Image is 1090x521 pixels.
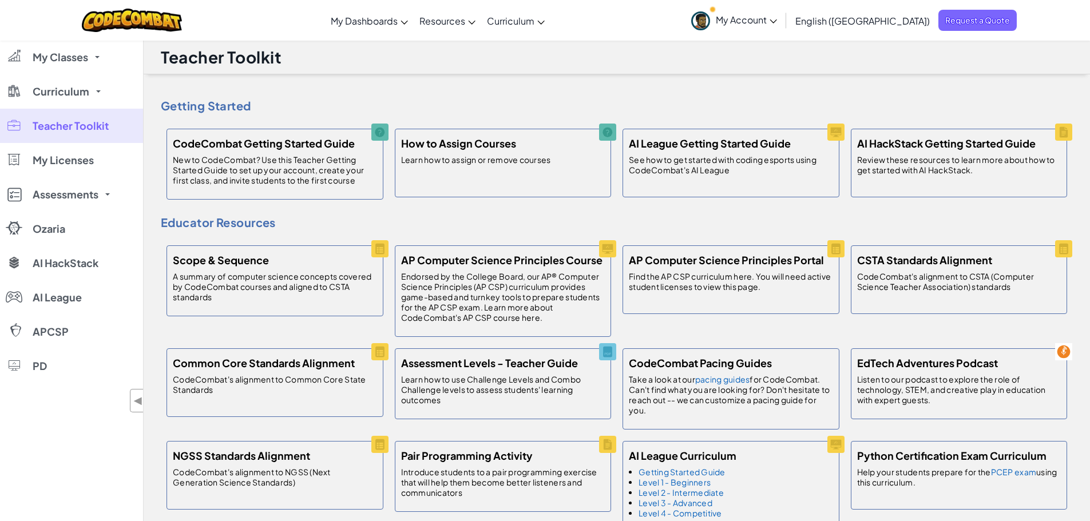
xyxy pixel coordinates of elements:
h5: Assessment Levels - Teacher Guide [401,355,578,371]
a: AI HackStack Getting Started Guide Review these resources to learn more about how to get started ... [845,123,1073,203]
h5: AI League Curriculum [629,447,736,464]
h5: CodeCombat Pacing Guides [629,355,772,371]
a: Assessment Levels - Teacher Guide Learn how to use Challenge Levels and Combo Challenge levels to... [389,343,617,425]
h5: NGSS Standards Alignment [173,447,310,464]
span: My Classes [33,52,88,62]
span: Ozaria [33,224,65,234]
span: AI HackStack [33,258,98,268]
p: Listen to our podcast to explore the role of technology, STEM, and creative play in education wit... [857,374,1061,405]
p: Introduce students to a pair programming exercise that will help them become better listeners and... [401,467,605,498]
a: AP Computer Science Principles Portal Find the AP CSP curriculum here. You will need active stude... [617,240,845,320]
a: Level 1 - Beginners [639,477,711,487]
h5: AP Computer Science Principles Portal [629,252,824,268]
p: CodeCombat's alignment to CSTA (Computer Science Teacher Association) standards [857,271,1061,292]
h1: Teacher Toolkit [161,46,282,68]
span: My Dashboards [331,15,398,27]
a: How to Assign Courses Learn how to assign or remove courses [389,123,617,203]
span: ◀ [133,392,143,409]
span: AI League [33,292,82,303]
p: Take a look at our for CodeCombat. Can't find what you are looking for? Don't hesitate to reach o... [629,374,833,415]
h5: CodeCombat Getting Started Guide [173,135,355,152]
h5: AI League Getting Started Guide [629,135,791,152]
span: Teacher Toolkit [33,121,109,131]
a: My Account [685,2,783,38]
a: Request a Quote [938,10,1017,31]
h5: Scope & Sequence [173,252,269,268]
p: CodeCombat's alignment to NGSS (Next Generation Science Standards) [173,467,377,487]
a: AI League Getting Started Guide See how to get started with coding esports using CodeCombat's AI ... [617,123,845,203]
a: Level 3 - Advanced [639,498,712,508]
a: PCEP exam [991,467,1036,477]
a: EdTech Adventures Podcast Listen to our podcast to explore the role of technology, STEM, and crea... [845,343,1073,425]
a: Common Core Standards Alignment CodeCombat's alignment to Common Core State Standards [161,343,389,423]
p: Learn how to assign or remove courses [401,154,551,165]
p: A summary of computer science concepts covered by CodeCombat courses and aligned to CSTA standards [173,271,377,302]
p: See how to get started with coding esports using CodeCombat's AI League [629,154,833,175]
span: My Licenses [33,155,94,165]
h5: Pair Programming Activity [401,447,533,464]
h5: AP Computer Science Principles Course [401,252,603,268]
a: AP Computer Science Principles Course Endorsed by the College Board, our AP® Computer Science Pri... [389,240,617,343]
a: Curriculum [481,5,550,36]
h5: How to Assign Courses [401,135,516,152]
p: Endorsed by the College Board, our AP® Computer Science Principles (AP CSP) curriculum provides g... [401,271,605,323]
h4: Getting Started [161,97,1073,114]
h5: AI HackStack Getting Started Guide [857,135,1036,152]
p: Learn how to use Challenge Levels and Combo Challenge levels to assess students' learning outcomes [401,374,605,405]
a: My Dashboards [325,5,414,36]
span: Resources [419,15,465,27]
p: Find the AP CSP curriculum here. You will need active student licenses to view this page. [629,271,833,292]
a: NGSS Standards Alignment CodeCombat's alignment to NGSS (Next Generation Science Standards) [161,435,389,515]
img: CodeCombat logo [82,9,182,32]
span: My Account [716,14,777,26]
a: CSTA Standards Alignment CodeCombat's alignment to CSTA (Computer Science Teacher Association) st... [845,240,1073,320]
span: Curriculum [33,86,89,97]
h5: EdTech Adventures Podcast [857,355,998,371]
span: Assessments [33,189,98,200]
a: Scope & Sequence A summary of computer science concepts covered by CodeCombat courses and aligned... [161,240,389,322]
a: English ([GEOGRAPHIC_DATA]) [790,5,936,36]
h4: Educator Resources [161,214,1073,231]
span: English ([GEOGRAPHIC_DATA]) [795,15,930,27]
img: avatar [691,11,710,30]
a: Pair Programming Activity Introduce students to a pair programming exercise that will help them b... [389,435,617,518]
a: Getting Started Guide [639,467,726,477]
p: Review these resources to learn more about how to get started with AI HackStack. [857,154,1061,175]
span: Curriculum [487,15,534,27]
a: Level 2 - Intermediate [639,487,724,498]
a: Resources [414,5,481,36]
a: CodeCombat Pacing Guides Take a look at ourpacing guidesfor CodeCombat. Can't find what you are l... [617,343,845,435]
p: Help your students prepare for the using this curriculum. [857,467,1061,487]
a: Level 4 - Competitive [639,508,722,518]
a: Python Certification Exam Curriculum Help your students prepare for thePCEP examusing this curric... [845,435,1073,515]
p: CodeCombat's alignment to Common Core State Standards [173,374,377,395]
p: New to CodeCombat? Use this Teacher Getting Started Guide to set up your account, create your fir... [173,154,377,185]
a: CodeCombat Getting Started Guide New to CodeCombat? Use this Teacher Getting Started Guide to set... [161,123,389,205]
h5: Common Core Standards Alignment [173,355,355,371]
a: pacing guides [695,374,750,384]
h5: Python Certification Exam Curriculum [857,447,1047,464]
h5: CSTA Standards Alignment [857,252,992,268]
